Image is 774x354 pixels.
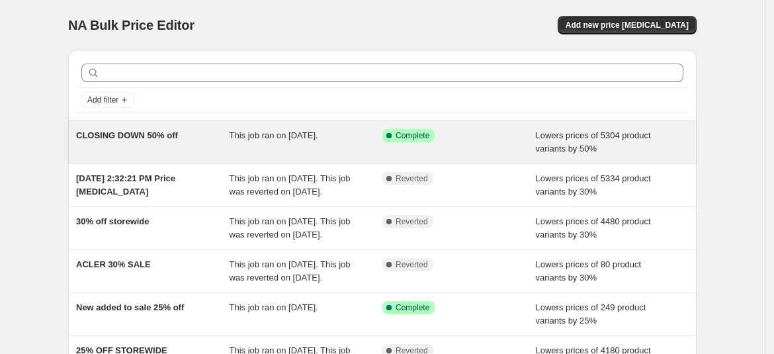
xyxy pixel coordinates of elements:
span: NA Bulk Price Editor [68,18,194,32]
span: Add new price [MEDICAL_DATA] [566,20,689,30]
span: This job ran on [DATE]. [230,130,318,140]
span: Reverted [396,216,428,227]
span: Reverted [396,173,428,184]
span: Lowers prices of 5334 product variants by 30% [536,173,651,197]
button: Add filter [81,92,134,108]
span: This job ran on [DATE]. This job was reverted on [DATE]. [230,216,351,240]
span: ACLER 30% SALE [76,259,151,269]
span: Complete [396,302,429,313]
span: Complete [396,130,429,141]
span: [DATE] 2:32:21 PM Price [MEDICAL_DATA] [76,173,175,197]
span: Add filter [87,95,118,105]
span: This job ran on [DATE]. This job was reverted on [DATE]. [230,173,351,197]
span: This job ran on [DATE]. [230,302,318,312]
span: Lowers prices of 5304 product variants by 50% [536,130,651,154]
span: This job ran on [DATE]. This job was reverted on [DATE]. [230,259,351,283]
span: 30% off storewide [76,216,150,226]
span: Reverted [396,259,428,270]
span: Lowers prices of 4480 product variants by 30% [536,216,651,240]
span: Lowers prices of 249 product variants by 25% [536,302,646,326]
button: Add new price [MEDICAL_DATA] [558,16,697,34]
span: Lowers prices of 80 product variants by 30% [536,259,642,283]
span: New added to sale 25% off [76,302,184,312]
span: CLOSING DOWN 50% off [76,130,178,140]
